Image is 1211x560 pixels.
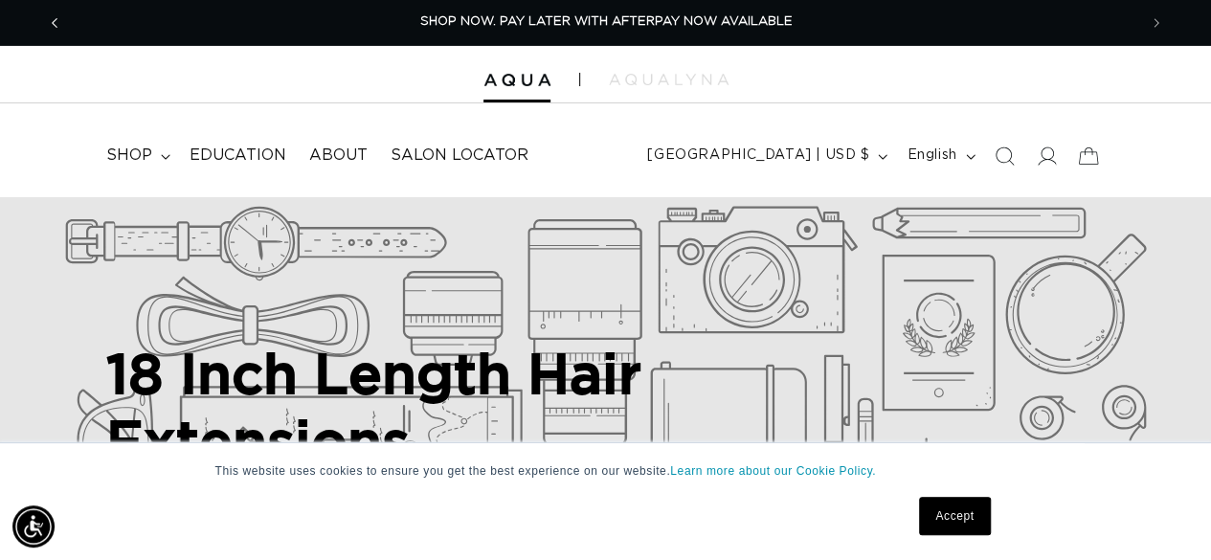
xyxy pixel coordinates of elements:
[12,505,55,548] div: Accessibility Menu
[178,134,298,177] a: Education
[609,74,729,85] img: aqualyna.com
[1135,5,1177,41] button: Next announcement
[983,135,1025,177] summary: Search
[95,134,178,177] summary: shop
[298,134,379,177] a: About
[670,464,876,478] a: Learn more about our Cookie Policy.
[34,5,76,41] button: Previous announcement
[647,146,869,166] span: [GEOGRAPHIC_DATA] | USD $
[106,146,152,166] span: shop
[636,138,895,174] button: [GEOGRAPHIC_DATA] | USD $
[420,15,793,28] span: SHOP NOW. PAY LATER WITH AFTERPAY NOW AVAILABLE
[1115,468,1211,560] iframe: Chat Widget
[106,340,834,473] h2: 18 Inch Length Hair Extensions
[309,146,368,166] span: About
[483,74,550,87] img: Aqua Hair Extensions
[907,146,956,166] span: English
[215,462,997,480] p: This website uses cookies to ensure you get the best experience on our website.
[190,146,286,166] span: Education
[391,146,528,166] span: Salon Locator
[895,138,982,174] button: English
[379,134,540,177] a: Salon Locator
[919,497,990,535] a: Accept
